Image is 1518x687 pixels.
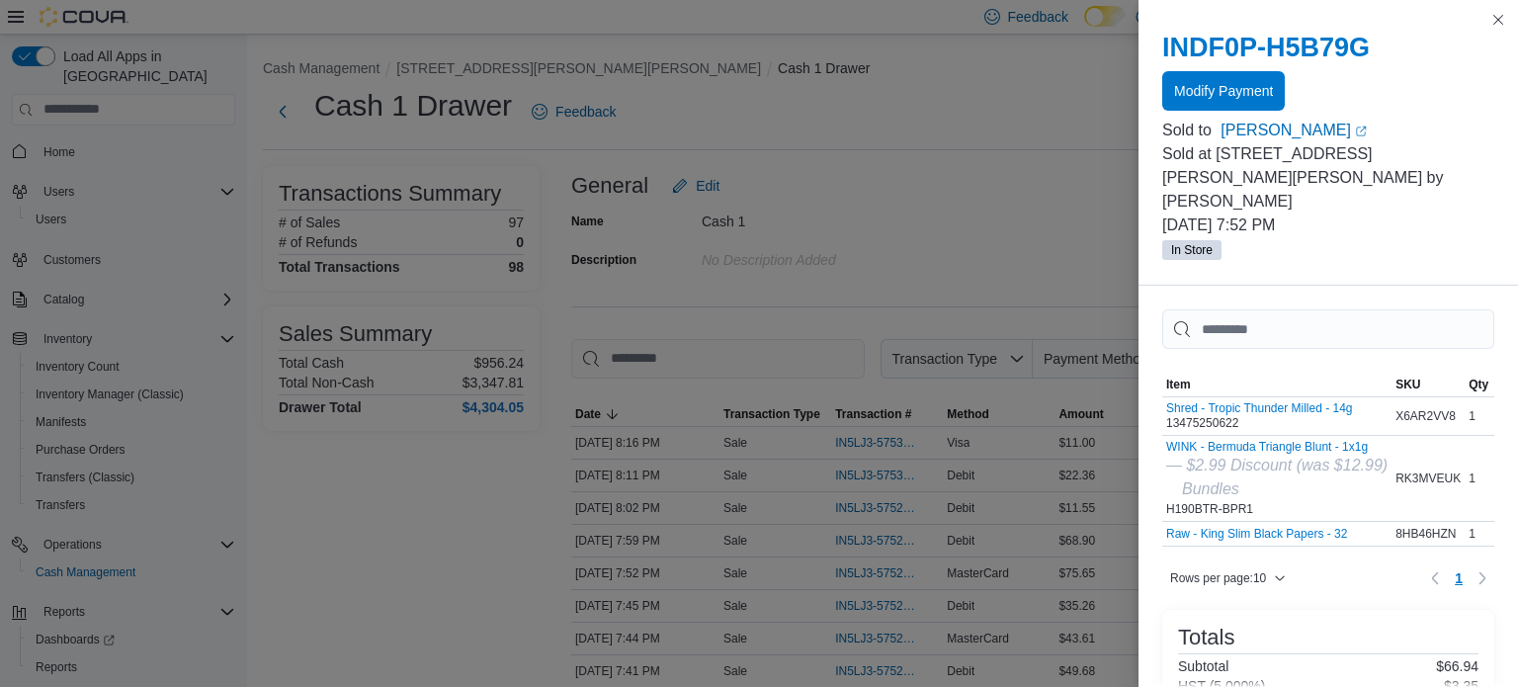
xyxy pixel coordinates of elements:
[1162,32,1494,63] h2: INDF0P-H5B79G
[1469,377,1488,392] span: Qty
[1166,440,1388,517] div: H190BTR-BPR1
[1395,526,1456,542] span: 8HB46HZN
[1162,119,1217,142] div: Sold to
[1166,377,1191,392] span: Item
[1162,214,1494,237] p: [DATE] 7:52 PM
[1486,8,1510,32] button: Close this dialog
[1162,566,1294,590] button: Rows per page:10
[1455,568,1463,588] span: 1
[1166,401,1353,431] div: 13475250622
[1395,377,1420,392] span: SKU
[1395,471,1461,486] span: RK3MVEUK
[1166,527,1347,541] button: Raw - King Slim Black Papers - 32
[1423,562,1494,594] nav: Pagination for table: MemoryTable from EuiInMemoryTable
[1166,440,1388,454] button: WINK - Bermuda Triangle Blunt - 1x1g
[1162,240,1222,260] span: In Store
[1465,404,1492,428] div: 1
[1465,522,1492,546] div: 1
[1166,401,1353,415] button: Shred - Tropic Thunder Milled - 14g
[1447,562,1471,594] button: Page 1 of 1
[1465,373,1492,396] button: Qty
[1162,71,1285,111] button: Modify Payment
[1162,309,1494,349] input: This is a search bar. As you type, the results lower in the page will automatically filter.
[1221,119,1494,142] a: [PERSON_NAME]External link
[1178,658,1228,674] h6: Subtotal
[1178,626,1234,649] h3: Totals
[1166,454,1388,477] div: — $2.99 Discount (was $12.99)
[1465,467,1492,490] div: 1
[1162,142,1494,214] p: Sold at [STREET_ADDRESS][PERSON_NAME][PERSON_NAME] by [PERSON_NAME]
[1436,658,1478,674] p: $66.94
[1395,408,1456,424] span: X6AR2VV8
[1162,373,1391,396] button: Item
[1447,562,1471,594] ul: Pagination for table: MemoryTable from EuiInMemoryTable
[1174,81,1273,101] span: Modify Payment
[1355,126,1367,137] svg: External link
[1471,566,1494,590] button: Next page
[1182,480,1239,497] i: Bundles
[1391,373,1465,396] button: SKU
[1170,570,1266,586] span: Rows per page : 10
[1171,241,1213,259] span: In Store
[1423,566,1447,590] button: Previous page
